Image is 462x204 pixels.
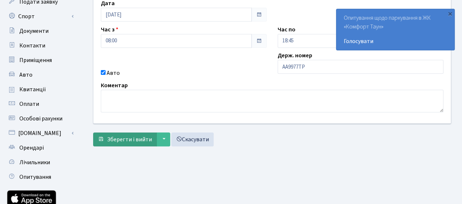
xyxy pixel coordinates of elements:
[4,141,77,155] a: Орендарі
[4,155,77,170] a: Лічильники
[19,27,49,35] span: Документи
[278,25,295,34] label: Час по
[4,170,77,184] a: Опитування
[19,158,50,166] span: Лічильники
[19,42,45,50] span: Контакти
[4,9,77,24] a: Спорт
[4,82,77,97] a: Квитанції
[278,60,443,74] input: AA0001AA
[4,68,77,82] a: Авто
[4,97,77,111] a: Оплати
[19,115,62,123] span: Особові рахунки
[4,111,77,126] a: Особові рахунки
[4,38,77,53] a: Контакти
[101,81,128,90] label: Коментар
[19,100,39,108] span: Оплати
[4,53,77,68] a: Приміщення
[107,69,120,77] label: Авто
[19,56,52,64] span: Приміщення
[446,10,454,17] div: ×
[344,37,447,46] a: Голосувати
[107,135,152,143] span: Зберегти і вийти
[101,25,118,34] label: Час з
[93,132,157,146] button: Зберегти і вийти
[171,132,214,146] a: Скасувати
[336,9,454,50] div: Опитування щодо паркування в ЖК «Комфорт Таун»
[19,71,33,79] span: Авто
[278,51,312,60] label: Держ. номер
[19,85,46,93] span: Квитанції
[4,24,77,38] a: Документи
[19,173,51,181] span: Опитування
[4,126,77,141] a: [DOMAIN_NAME]
[19,144,44,152] span: Орендарі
